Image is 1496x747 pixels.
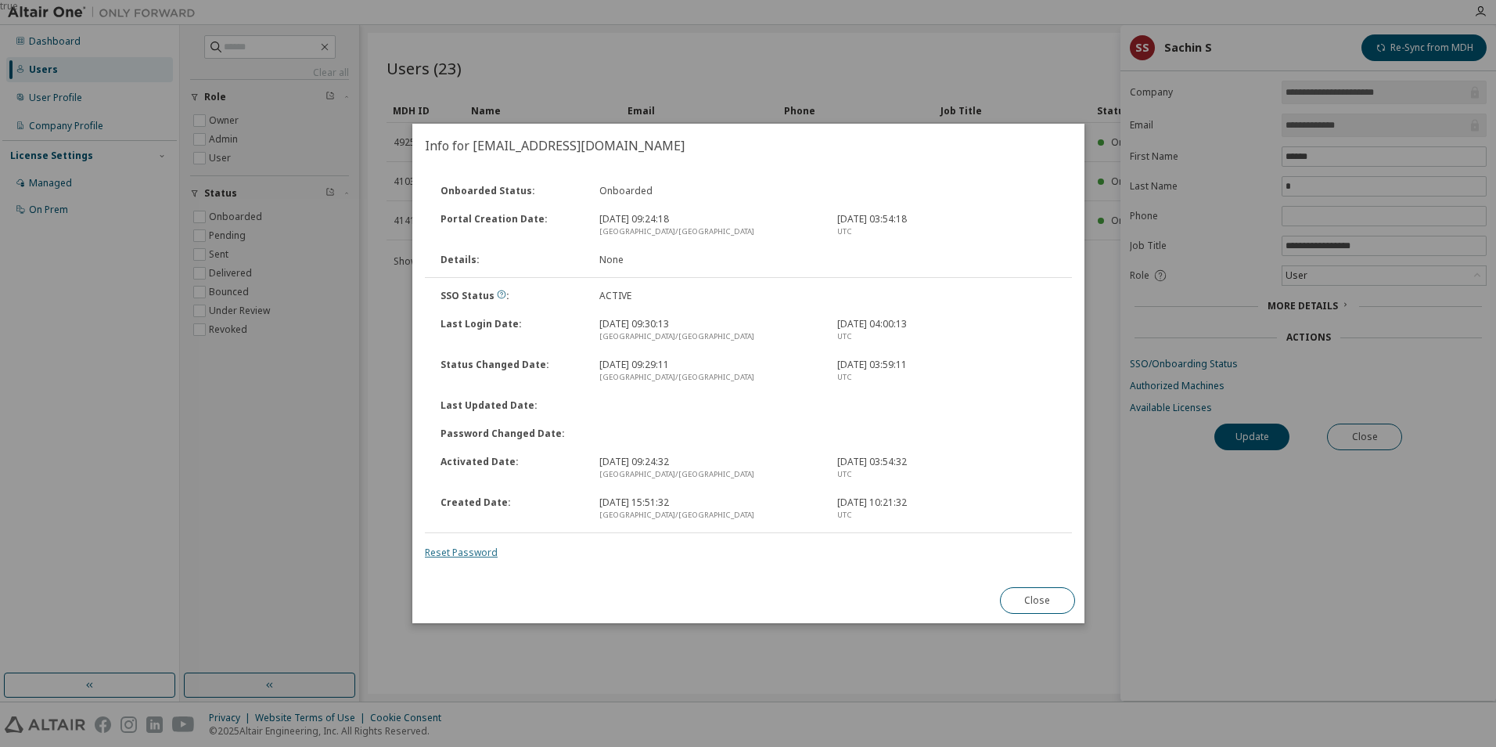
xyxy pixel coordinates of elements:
[589,185,827,197] div: Onboarded
[827,213,1065,238] div: [DATE] 03:54:18
[827,456,1065,481] div: [DATE] 03:54:32
[599,330,818,343] div: [GEOGRAPHIC_DATA]/[GEOGRAPHIC_DATA]
[431,290,590,302] div: SSO Status :
[836,371,1055,384] div: UTC
[589,290,827,302] div: ACTIVE
[827,359,1065,384] div: [DATE] 03:59:11
[589,496,827,521] div: [DATE] 15:51:32
[999,587,1074,614] button: Close
[599,371,818,384] div: [GEOGRAPHIC_DATA]/[GEOGRAPHIC_DATA]
[836,468,1055,481] div: UTC
[836,226,1055,238] div: UTC
[836,509,1055,521] div: UTC
[589,254,827,266] div: None
[589,456,827,481] div: [DATE] 09:24:32
[425,546,498,559] a: Reset Password
[836,330,1055,343] div: UTC
[589,213,827,238] div: [DATE] 09:24:18
[827,318,1065,343] div: [DATE] 04:00:13
[431,254,590,266] div: Details :
[599,509,818,521] div: [GEOGRAPHIC_DATA]/[GEOGRAPHIC_DATA]
[431,213,590,238] div: Portal Creation Date :
[431,359,590,384] div: Status Changed Date :
[431,399,590,412] div: Last Updated Date :
[589,359,827,384] div: [DATE] 09:29:11
[431,456,590,481] div: Activated Date :
[827,496,1065,521] div: [DATE] 10:21:32
[599,226,818,238] div: [GEOGRAPHIC_DATA]/[GEOGRAPHIC_DATA]
[412,124,1084,168] h2: Info for [EMAIL_ADDRESS][DOMAIN_NAME]
[431,318,590,343] div: Last Login Date :
[431,185,590,197] div: Onboarded Status :
[431,428,590,440] div: Password Changed Date :
[431,496,590,521] div: Created Date :
[589,318,827,343] div: [DATE] 09:30:13
[599,468,818,481] div: [GEOGRAPHIC_DATA]/[GEOGRAPHIC_DATA]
